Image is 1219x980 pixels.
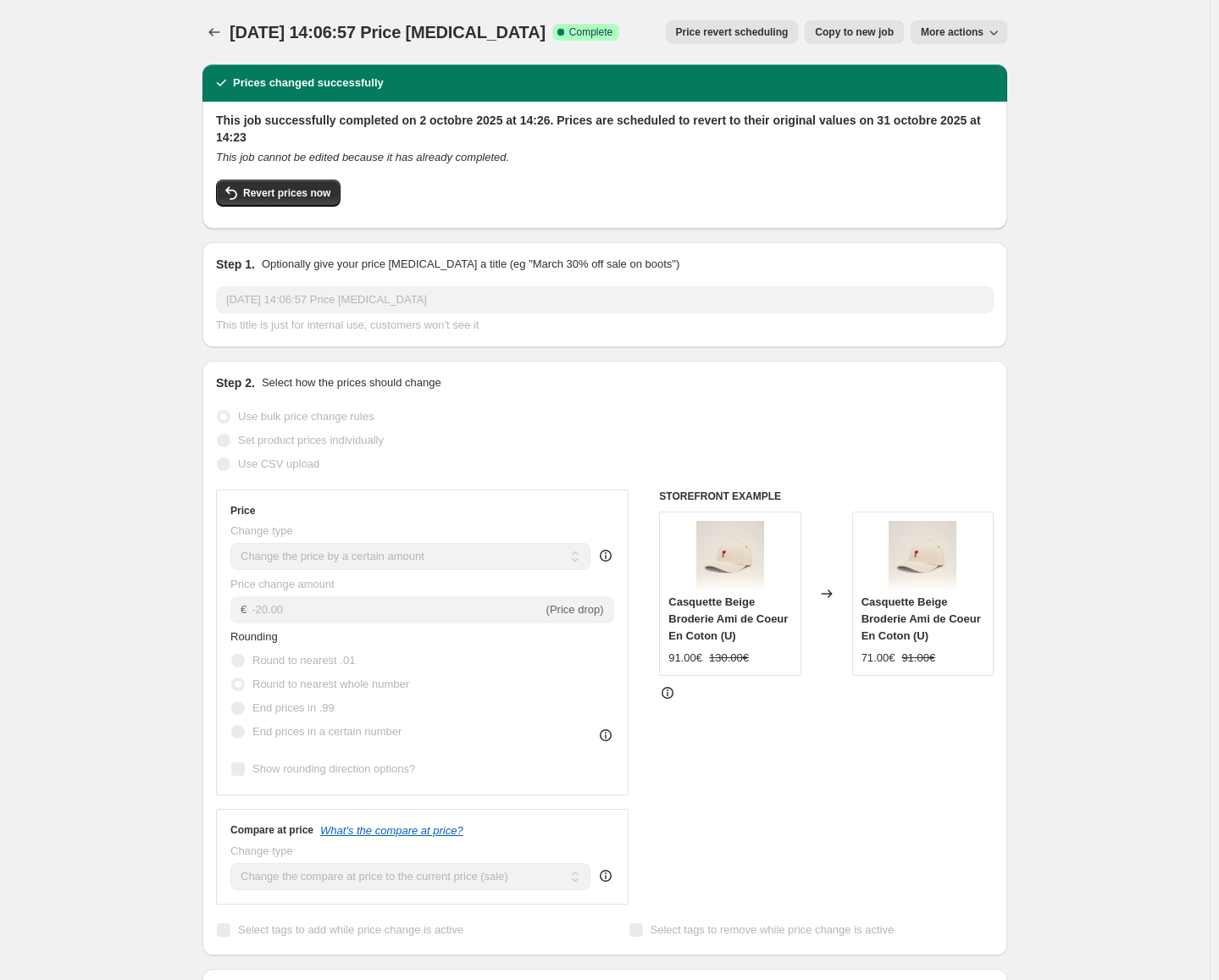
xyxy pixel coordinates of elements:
h6: STOREFRONT EXAMPLE [659,490,994,503]
h2: This job successfully completed on 2 octobre 2025 at 14:26. Prices are scheduled to revert to the... [216,112,994,146]
span: Casquette Beige Broderie Ami de Coeur En Coton (U) [668,595,788,642]
button: More actions [911,20,1007,44]
span: End prices in a certain number [252,725,402,738]
div: help [597,867,614,884]
div: 71.00€ [862,650,895,667]
span: Revert prices now [243,186,330,200]
input: 30% off holiday sale [216,286,994,313]
span: Select tags to add while price change is active [238,923,463,936]
h3: Price [230,504,255,518]
span: Show rounding direction options? [252,762,415,775]
h2: Prices changed successfully [233,75,384,91]
span: Round to nearest whole number [252,678,409,690]
span: Price change amount [230,578,335,590]
strike: 130.00€ [709,650,749,667]
div: help [597,547,614,564]
button: Price change jobs [202,20,226,44]
span: Round to nearest .01 [252,654,355,667]
span: Select tags to remove while price change is active [651,923,895,936]
button: Revert prices now [216,180,341,207]
p: Select how the prices should change [262,374,441,391]
span: Use bulk price change rules [238,410,374,423]
h2: Step 1. [216,256,255,273]
span: € [241,603,247,616]
span: Set product prices individually [238,434,384,446]
i: This job cannot be edited because it has already completed. [216,151,509,163]
span: Casquette Beige Broderie Ami de Coeur En Coton (U) [862,595,981,642]
h2: Step 2. [216,374,255,391]
button: Price revert scheduling [666,20,799,44]
span: [DATE] 14:06:57 Price [MEDICAL_DATA] [230,23,546,42]
img: UCP116.DE0039_c059edba-1b10-4c23-b405-e140520d93b4_80x.jpg [889,521,956,589]
span: Price revert scheduling [676,25,789,39]
span: Use CSV upload [238,457,319,470]
button: What's the compare at price? [320,824,463,837]
div: 91.00€ [668,650,702,667]
input: -10.00 [252,596,542,623]
img: UCP116.DE0039_c059edba-1b10-4c23-b405-e140520d93b4_80x.jpg [696,521,764,589]
span: Copy to new job [815,25,894,39]
h3: Compare at price [230,823,313,837]
span: Rounding [230,630,278,643]
span: Complete [569,25,612,39]
span: Change type [230,844,293,857]
strike: 91.00€ [901,650,935,667]
p: Optionally give your price [MEDICAL_DATA] a title (eg "March 30% off sale on boots") [262,256,679,273]
span: More actions [921,25,984,39]
button: Copy to new job [805,20,904,44]
span: End prices in .99 [252,701,335,714]
span: Change type [230,524,293,537]
span: (Price drop) [546,603,604,616]
span: This title is just for internal use, customers won't see it [216,318,479,331]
